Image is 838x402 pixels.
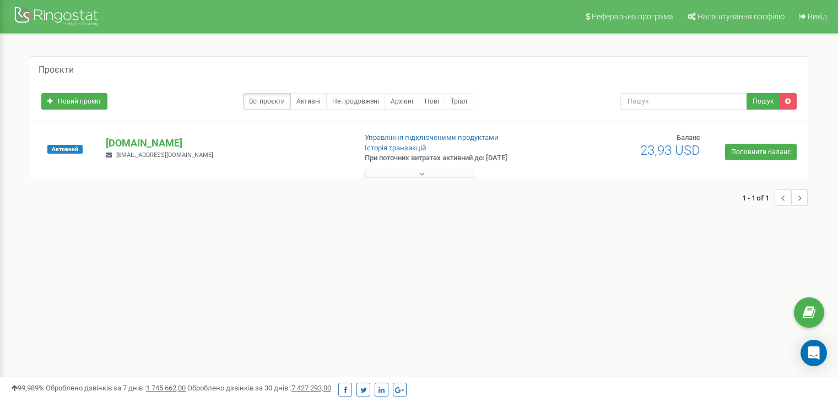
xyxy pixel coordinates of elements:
span: 1 - 1 of 1 [742,189,775,206]
span: Вихід [808,12,827,21]
input: Пошук [620,93,747,110]
span: Баланс [677,133,700,142]
a: Поповнити баланс [725,144,797,160]
span: Оброблено дзвінків за 30 днів : [187,384,331,392]
div: Open Intercom Messenger [801,340,827,366]
h5: Проєкти [39,65,74,75]
a: Всі проєкти [243,93,291,110]
a: Нові [419,93,445,110]
a: Тріал [445,93,473,110]
span: Оброблено дзвінків за 7 днів : [46,384,186,392]
span: 99,989% [11,384,44,392]
a: Архівні [385,93,419,110]
u: 7 427 293,00 [291,384,331,392]
a: Новий проєкт [41,93,107,110]
p: [DOMAIN_NAME] [106,136,347,150]
span: 23,93 USD [640,143,700,158]
a: Не продовжені [326,93,385,110]
span: Налаштування профілю [698,12,785,21]
span: Активний [47,145,83,154]
a: Управління підключеними продуктами [365,133,499,142]
nav: ... [742,178,808,217]
span: [EMAIL_ADDRESS][DOMAIN_NAME] [116,151,213,159]
button: Пошук [747,93,780,110]
p: При поточних витратах активний до: [DATE] [365,153,541,164]
a: Історія транзакцій [365,144,426,152]
u: 1 745 662,00 [146,384,186,392]
a: Активні [290,93,327,110]
span: Реферальна програма [592,12,673,21]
